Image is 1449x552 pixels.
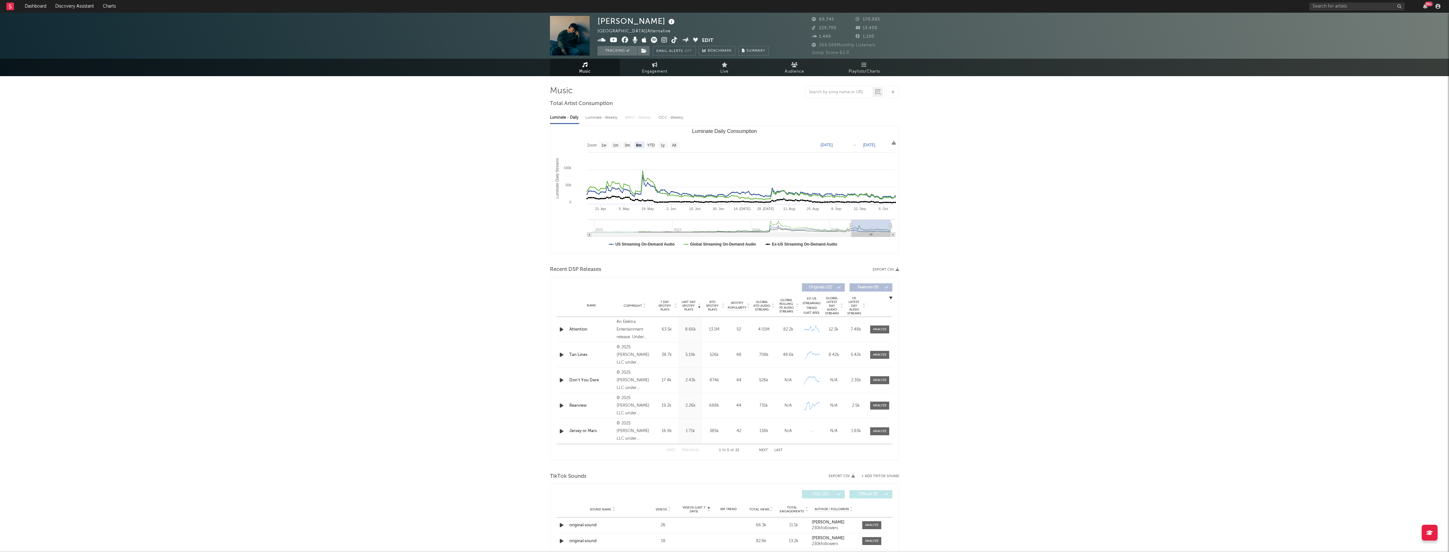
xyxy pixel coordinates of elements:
[704,428,724,434] div: 385k
[666,207,676,211] text: 2. Jun
[550,473,586,480] span: TikTok Sounds
[1423,4,1427,9] button: 99+
[779,522,809,529] div: 11.1k
[569,200,571,204] text: 0
[690,242,756,246] text: Global Streaming On-Demand Audio
[586,112,619,123] div: Luminate - Weekly
[812,51,849,55] span: Jump Score: 62.0
[617,344,653,366] div: © 2025 [PERSON_NAME] LLC under exclusive license to Atlantic Recording Corporation
[728,403,750,409] div: 44
[598,28,678,35] div: [GEOGRAPHIC_DATA] | Alternative
[619,207,630,211] text: 5. May
[708,47,732,55] span: Benchmark
[738,46,769,56] button: Summary
[846,428,865,434] div: 1.83k
[680,300,697,312] span: Last Day Spotify Plays
[680,352,701,358] div: 5.19k
[812,520,844,524] strong: [PERSON_NAME]
[617,394,653,417] div: © 2025 [PERSON_NAME] LLC under exclusive license to Atlantic Recording Corporation
[617,420,653,443] div: © 2025 [PERSON_NAME] LLC under exclusive license to Atlantic Recording Corporation
[812,520,856,525] a: [PERSON_NAME]
[861,475,899,478] button: + Add TikTok Sound
[704,403,724,409] div: 688k
[777,377,799,384] div: N/A
[564,166,571,170] text: 100k
[728,352,750,358] div: 48
[812,17,834,22] span: 69,745
[658,112,684,123] div: OCC - Weekly
[812,26,837,30] span: 229,700
[601,143,606,148] text: 1w
[704,300,721,312] span: ATD Spotify Plays
[641,207,654,211] text: 19. May
[728,428,750,434] div: 42
[824,352,843,358] div: 8.42k
[550,59,620,76] a: Music
[753,300,771,312] span: Global ATD Audio Streams
[746,49,765,53] span: Summary
[661,143,665,148] text: 1y
[749,508,769,511] span: Total Views
[550,112,579,123] div: Luminate - Daily
[680,403,701,409] div: 2.26k
[714,507,743,512] div: 6M Trend
[569,377,613,384] a: Don’t You Dare
[759,59,829,76] a: Audience
[831,207,841,211] text: 8. Sep
[579,68,591,76] span: Music
[846,326,865,333] div: 7.48k
[620,59,690,76] a: Engagement
[569,352,613,358] a: Tan Lines
[569,428,613,434] a: Jersey or Mars
[728,301,746,310] span: Spotify Popularity
[569,326,613,333] div: Attention
[566,183,571,187] text: 50k
[656,403,677,409] div: 19.2k
[656,326,677,333] div: 63.5k
[779,538,809,544] div: 13.2k
[815,507,849,511] span: Author / Followers
[569,538,636,544] div: original sound
[653,46,696,56] button: Email AlertsOff
[681,506,707,513] span: Videos (last 7 days)
[873,268,899,272] button: Export CSV
[863,143,875,147] text: [DATE]
[783,207,795,211] text: 11. Aug
[854,492,883,496] span: Official ( 0 )
[849,68,880,76] span: Playlists/Charts
[595,207,606,211] text: 21. Apr
[598,16,676,26] div: [PERSON_NAME]
[824,403,843,409] div: N/A
[666,449,676,452] button: First
[824,428,843,434] div: N/A
[1425,2,1433,6] div: 99 +
[846,377,865,384] div: 2.35k
[746,522,776,529] div: 66.3k
[757,207,774,211] text: 28. [DATE]
[829,474,855,478] button: Export CSV
[746,538,776,544] div: 82.8k
[829,59,899,76] a: Playlists/Charts
[806,286,835,289] span: Originals ( 22 )
[856,35,874,39] span: 1,100
[613,143,619,148] text: 1m
[777,352,799,358] div: 48.6k
[656,352,677,358] div: 38.7k
[807,207,818,211] text: 25. Aug
[753,428,774,434] div: 138k
[550,100,613,108] span: Total Artist Consumption
[730,449,734,452] span: of
[812,536,856,541] a: [PERSON_NAME]
[812,542,856,546] div: 230k followers
[777,428,799,434] div: N/A
[722,449,726,452] span: to
[720,68,729,76] span: Live
[777,403,799,409] div: N/A
[846,352,865,358] div: 5.42k
[625,143,630,148] text: 3m
[806,90,873,95] input: Search by song name or URL
[656,508,667,511] span: Videos
[854,286,883,289] span: Features ( 0 )
[617,318,653,341] div: An Elektra Entertainment release. Under exclusive license to Elektra Entertainment, LLC, © 2024 [...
